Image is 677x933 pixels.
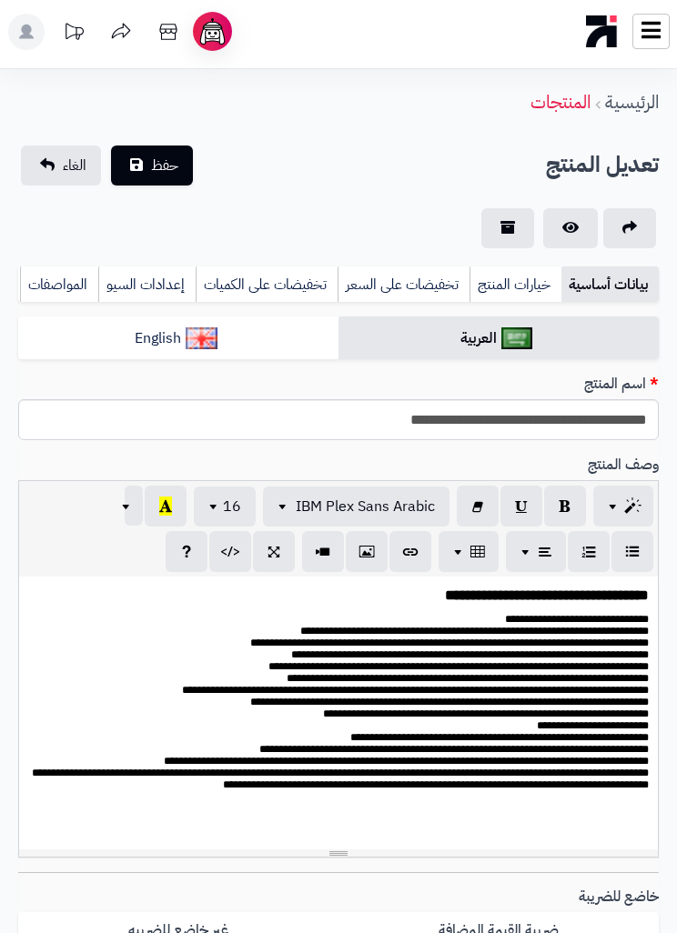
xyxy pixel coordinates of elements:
[561,266,659,303] a: بيانات أساسية
[111,145,193,186] button: حفظ
[581,455,666,476] label: وصف المنتج
[151,155,178,176] span: حفظ
[194,487,256,527] button: 16
[21,145,101,186] a: الغاء
[186,327,217,349] img: English
[586,11,618,52] img: logo-mobile.png
[546,146,659,184] h2: تعديل المنتج
[296,496,435,517] span: IBM Plex Sans Arabic
[263,487,450,527] button: IBM Plex Sans Arabic
[18,316,338,361] a: English
[338,316,659,361] a: العربية
[470,266,561,303] a: خيارات المنتج
[338,266,470,303] a: تخفيضات على السعر
[20,266,98,303] a: المواصفات
[98,266,196,303] a: إعدادات السيو
[51,14,96,55] a: تحديثات المنصة
[197,15,228,47] img: ai-face.png
[605,88,659,115] a: الرئيسية
[196,266,338,303] a: تخفيضات على الكميات
[577,374,666,395] label: اسم المنتج
[501,327,533,349] img: العربية
[63,155,86,176] span: الغاء
[530,88,591,115] a: المنتجات
[571,887,666,908] label: خاضع للضريبة
[223,496,241,517] span: 16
